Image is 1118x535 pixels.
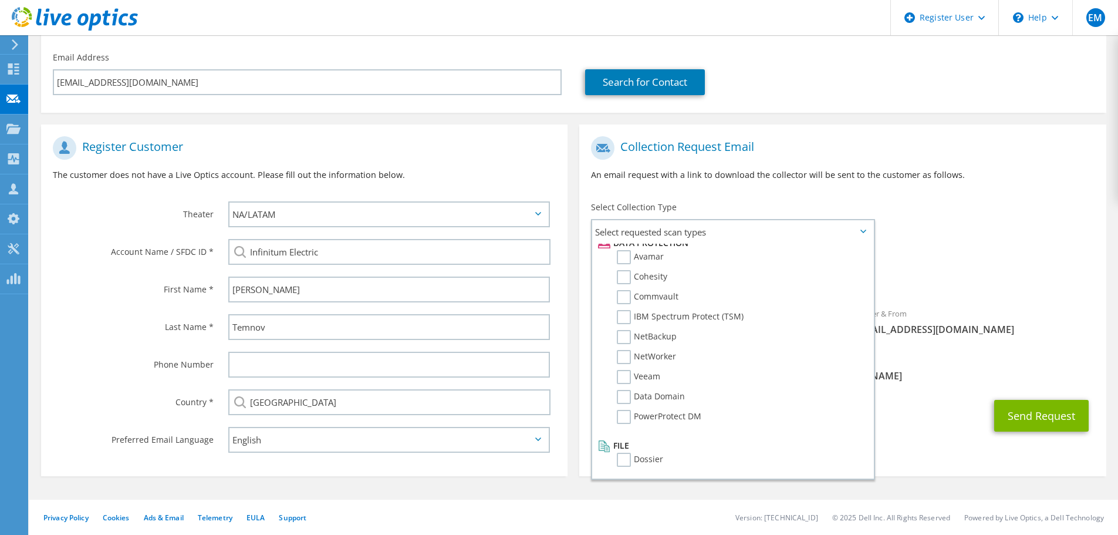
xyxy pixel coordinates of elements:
li: © 2025 Dell Inc. All Rights Reserved [832,513,950,523]
label: First Name * [53,277,214,295]
label: Preferred Email Language [53,427,214,446]
label: Country * [53,389,214,408]
label: Account Name / SFDC ID * [53,239,214,258]
label: Dossier [617,453,663,467]
label: Commvault [617,290,678,304]
a: Ads & Email [144,513,184,523]
svg: \n [1013,12,1024,23]
a: Support [279,513,306,523]
label: Cohesity [617,270,667,284]
li: File [595,439,867,453]
label: Email Address [53,52,109,63]
a: Cookies [103,513,130,523]
label: NetBackup [617,330,677,344]
label: Veeam [617,370,660,384]
label: Theater [53,201,214,220]
h1: Register Customer [53,136,550,160]
button: Send Request [994,400,1089,432]
span: Select requested scan types [592,220,873,244]
label: Last Name * [53,314,214,333]
div: To [579,301,843,342]
a: Telemetry [198,513,232,523]
div: CC & Reply To [579,348,1106,388]
label: Phone Number [53,352,214,371]
label: Select Collection Type [591,201,677,213]
p: An email request with a link to download the collector will be sent to the customer as follows. [591,169,1094,181]
p: The customer does not have a Live Optics account. Please fill out the information below. [53,169,556,181]
label: Avamar [617,250,664,264]
span: EM [1086,8,1105,27]
div: Sender & From [843,301,1106,342]
a: Privacy Policy [43,513,89,523]
li: Version: [TECHNICAL_ID] [735,513,818,523]
h1: Collection Request Email [591,136,1088,160]
li: Powered by Live Optics, a Dell Technology [964,513,1104,523]
label: PowerProtect DM [617,410,701,424]
a: Search for Contact [585,69,705,95]
div: Requested Collections [579,248,1106,295]
label: Data Domain [617,390,685,404]
span: [EMAIL_ADDRESS][DOMAIN_NAME] [854,323,1095,336]
a: EULA [246,513,265,523]
label: NetWorker [617,350,676,364]
label: IBM Spectrum Protect (TSM) [617,310,744,324]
